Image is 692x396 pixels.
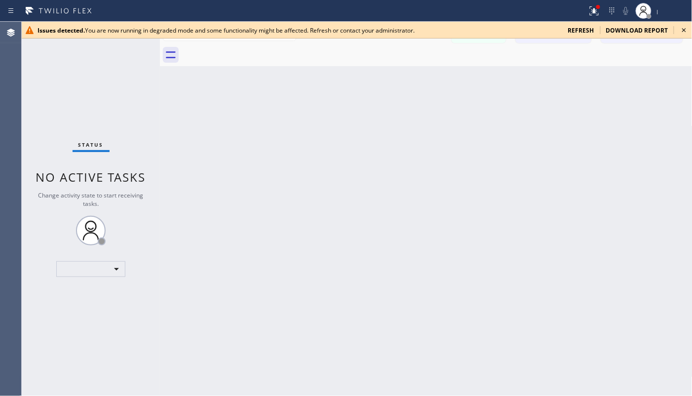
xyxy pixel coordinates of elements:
[606,26,668,35] span: download report
[78,141,104,148] span: Status
[56,261,125,277] div: ​
[656,8,659,15] span: |
[38,191,144,208] span: Change activity state to start receiving tasks.
[38,26,85,35] b: Issues detected.
[619,4,633,18] button: Mute
[36,169,146,185] span: No active tasks
[568,26,594,35] span: refresh
[38,26,560,35] div: You are now running in degraded mode and some functionality might be affected. Refresh or contact...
